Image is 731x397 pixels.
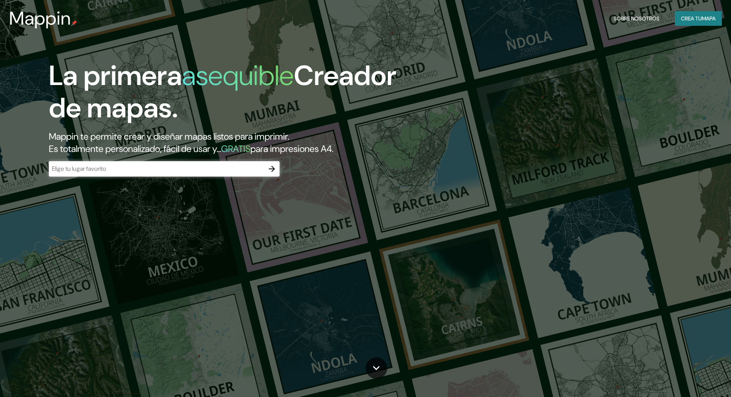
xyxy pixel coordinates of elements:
font: Crea tu [681,15,702,22]
font: Es totalmente personalizado, fácil de usar y... [49,143,221,155]
font: Sobre nosotros [614,15,659,22]
button: Sobre nosotros [611,11,663,26]
input: Elige tu lugar favorito [49,164,264,173]
font: La primera [49,58,182,93]
font: Mappin te permite crear y diseñar mapas listos para imprimir. [49,130,289,142]
font: GRATIS [221,143,250,155]
font: asequible [182,58,294,93]
img: pin de mapeo [71,20,77,26]
font: Creador de mapas. [49,58,396,126]
font: Mappin [9,6,71,30]
font: mapa [702,15,716,22]
font: para impresiones A4. [250,143,333,155]
button: Crea tumapa [675,11,722,26]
